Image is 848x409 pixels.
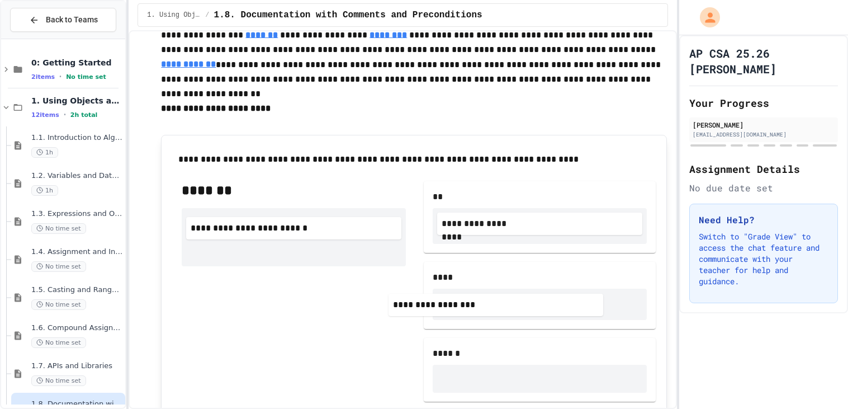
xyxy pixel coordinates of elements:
span: 2h total [70,111,98,119]
div: [EMAIL_ADDRESS][DOMAIN_NAME] [693,130,835,139]
span: 1.5. Casting and Ranges of Values [31,285,123,295]
span: 1.3. Expressions and Output [New] [31,209,123,219]
span: 1.8. Documentation with Comments and Preconditions [214,8,482,22]
span: 1. Using Objects and Methods [31,96,123,106]
div: No due date set [689,181,838,195]
h3: Need Help? [699,213,828,227]
span: / [205,11,209,20]
p: Switch to "Grade View" to access the chat feature and communicate with your teacher for help and ... [699,231,828,287]
span: No time set [31,375,86,386]
span: No time set [31,299,86,310]
h1: AP CSA 25.26 [PERSON_NAME] [689,45,838,77]
h2: Assignment Details [689,161,838,177]
span: No time set [31,337,86,348]
h2: Your Progress [689,95,838,111]
span: Back to Teams [46,14,98,26]
span: 1.2. Variables and Data Types [31,171,123,181]
span: No time set [31,261,86,272]
span: 0: Getting Started [31,58,123,68]
span: 1.7. APIs and Libraries [31,361,123,371]
span: 1.8. Documentation with Comments and Preconditions [31,399,123,409]
button: Back to Teams [10,8,116,32]
span: 1.6. Compound Assignment Operators [31,323,123,333]
span: 2 items [31,73,55,81]
span: • [64,110,66,119]
div: [PERSON_NAME] [693,120,835,130]
span: 12 items [31,111,59,119]
span: • [59,72,61,81]
span: 1.4. Assignment and Input [31,247,123,257]
span: 1. Using Objects and Methods [147,11,201,20]
span: No time set [31,223,86,234]
span: 1h [31,185,58,196]
span: 1h [31,147,58,158]
div: My Account [688,4,723,30]
span: 1.1. Introduction to Algorithms, Programming, and Compilers [31,133,123,143]
span: No time set [66,73,106,81]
